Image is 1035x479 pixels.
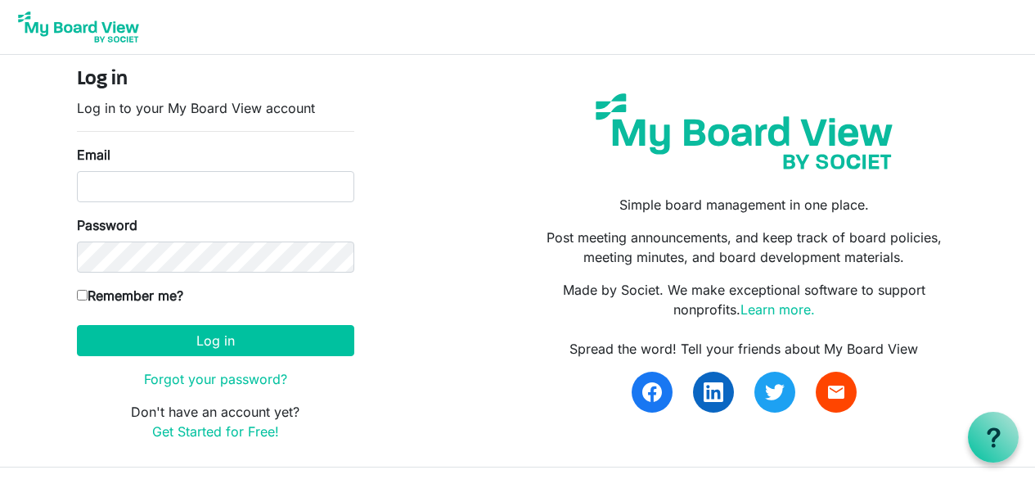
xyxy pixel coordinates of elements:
[529,339,958,359] div: Spread the word! Tell your friends about My Board View
[826,382,846,402] span: email
[740,301,815,318] a: Learn more.
[529,228,958,267] p: Post meeting announcements, and keep track of board policies, meeting minutes, and board developm...
[704,382,723,402] img: linkedin.svg
[13,7,144,47] img: My Board View Logo
[77,325,354,356] button: Log in
[642,382,662,402] img: facebook.svg
[765,382,785,402] img: twitter.svg
[77,290,88,301] input: Remember me?
[529,280,958,319] p: Made by Societ. We make exceptional software to support nonprofits.
[77,215,137,235] label: Password
[77,98,354,118] p: Log in to your My Board View account
[77,402,354,441] p: Don't have an account yet?
[583,81,905,182] img: my-board-view-societ.svg
[77,68,354,92] h4: Log in
[77,286,183,305] label: Remember me?
[152,423,279,440] a: Get Started for Free!
[529,195,958,215] p: Simple board management in one place.
[144,371,287,387] a: Forgot your password?
[77,145,110,165] label: Email
[816,372,857,413] a: email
